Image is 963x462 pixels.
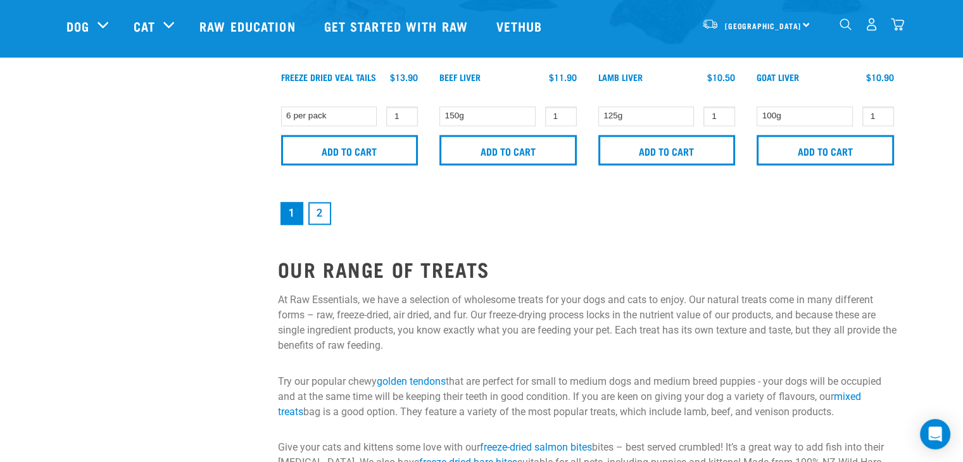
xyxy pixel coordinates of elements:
[702,18,719,30] img: van-moving.png
[377,375,446,387] a: golden tendons
[757,75,799,79] a: Goat Liver
[598,135,736,165] input: Add to cart
[703,106,735,126] input: 1
[187,1,311,51] a: Raw Education
[278,199,897,227] nav: pagination
[390,72,418,82] div: $13.90
[707,72,735,82] div: $10.50
[757,135,894,165] input: Add to cart
[278,258,897,280] h2: OUR RANGE OF TREATS
[549,72,577,82] div: $11.90
[866,72,894,82] div: $10.90
[891,18,904,31] img: home-icon@2x.png
[386,106,418,126] input: 1
[439,135,577,165] input: Add to cart
[920,419,950,449] div: Open Intercom Messenger
[281,135,419,165] input: Add to cart
[545,106,577,126] input: 1
[480,440,592,453] a: freeze-dried salmon bites
[308,202,331,225] a: Goto page 2
[598,75,643,79] a: Lamb Liver
[725,23,802,28] span: [GEOGRAPHIC_DATA]
[278,292,897,353] p: At Raw Essentials, we have a selection of wholesome treats for your dogs and cats to enjoy. Our n...
[840,18,852,30] img: home-icon-1@2x.png
[66,16,89,35] a: Dog
[134,16,155,35] a: Cat
[862,106,894,126] input: 1
[278,373,897,419] p: Try our popular chewy that are perfect for small to medium dogs and medium breed puppies - your d...
[280,202,303,225] a: Page 1
[865,18,878,31] img: user.png
[281,75,376,79] a: Freeze Dried Veal Tails
[439,75,481,79] a: Beef Liver
[278,390,861,417] a: mixed treats
[312,1,484,51] a: Get started with Raw
[484,1,558,51] a: Vethub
